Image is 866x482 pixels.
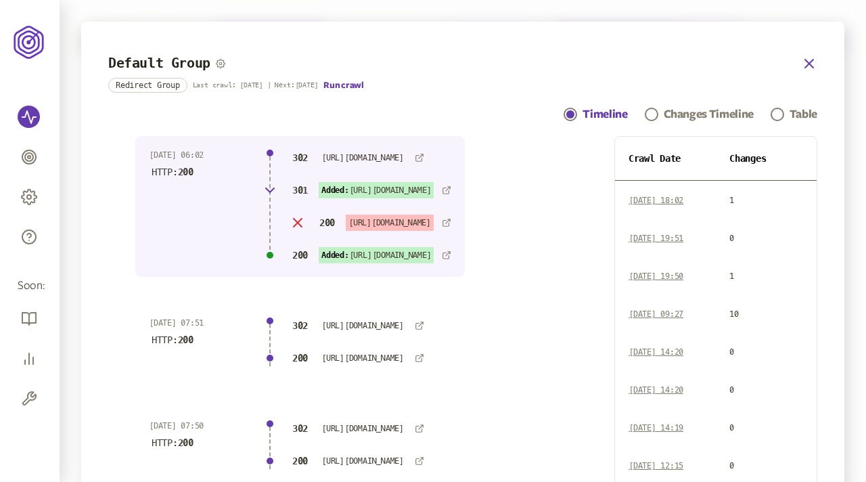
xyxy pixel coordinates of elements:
span: 200 [178,437,193,448]
span: [URL][DOMAIN_NAME] [321,353,404,363]
span: 200 [178,167,193,177]
p: 301 [290,182,311,198]
span: [DATE] 14:20 [629,385,683,395]
a: Changes Timeline [645,106,754,123]
div: Changes Timeline [664,106,754,123]
span: 200 [178,334,193,345]
span: Added: [321,250,349,260]
div: Timeline [583,106,627,123]
span: Added: [321,185,349,195]
span: Soon: [18,278,42,294]
span: 0 [729,234,734,243]
a: Timeline [564,106,627,123]
span: [DATE] 18:02 [629,196,683,205]
span: 1 [729,196,734,205]
p: HTTP: [149,332,196,348]
p: 302 [290,150,311,166]
span: [DATE] 19:51 [629,234,683,243]
span: [DATE] 09:27 [629,309,683,319]
span: [URL][DOMAIN_NAME] [321,456,404,466]
span: [DATE] 12:15 [629,461,683,470]
p: [DATE] 06:02 [149,150,250,160]
span: 0 [729,347,734,357]
p: [DATE] 07:50 [149,420,250,431]
p: HTTP: [149,164,196,180]
p: 302 [290,317,311,334]
h3: Default Group [108,56,210,71]
span: [DATE] 19:50 [629,271,683,281]
p: 200 [317,215,338,231]
button: Run crawl [323,80,363,91]
p: HTTP: [149,435,196,451]
span: 0 [729,385,734,395]
span: [URL][DOMAIN_NAME] [349,250,432,260]
div: Redirect Group [108,78,187,93]
span: 0 [729,423,734,433]
span: 1 [729,271,734,281]
span: Crawl Date [629,153,681,164]
span: [URL][DOMAIN_NAME] [349,185,432,195]
span: [DATE] 14:20 [629,347,683,357]
a: Table [771,106,817,123]
span: Changes [729,153,766,164]
p: [DATE] 07:51 [149,317,250,328]
p: 200 [290,453,311,469]
span: [DATE] 14:19 [629,423,683,433]
p: Last crawl: [DATE] | Next: [DATE] [193,81,319,89]
span: [URL][DOMAIN_NAME] [321,424,404,433]
span: [URL][DOMAIN_NAME] [321,153,404,162]
span: [URL][DOMAIN_NAME] [321,321,404,330]
span: 10 [729,309,739,319]
p: 200 [290,350,311,366]
div: Navigation [108,106,817,123]
p: 302 [290,420,311,437]
span: [URL][DOMAIN_NAME] [348,218,431,227]
div: Table [790,106,817,123]
p: 200 [290,247,311,263]
span: 0 [729,461,734,470]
